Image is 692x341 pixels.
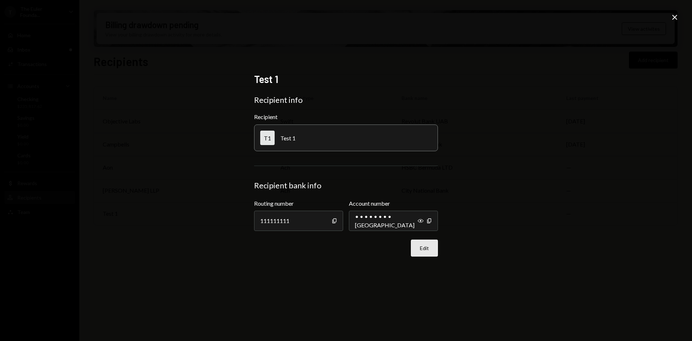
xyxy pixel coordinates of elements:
div: 111111111 [254,211,343,231]
div: • • • • • • • • [GEOGRAPHIC_DATA] [349,211,438,231]
button: Edit [411,240,438,257]
div: Test 1 [280,135,296,141]
label: Routing number [254,199,343,208]
div: Recipient [254,113,438,120]
div: Recipient info [254,95,438,105]
div: T1 [260,131,275,145]
h2: Test 1 [254,72,438,86]
div: Recipient bank info [254,180,438,191]
label: Account number [349,199,438,208]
